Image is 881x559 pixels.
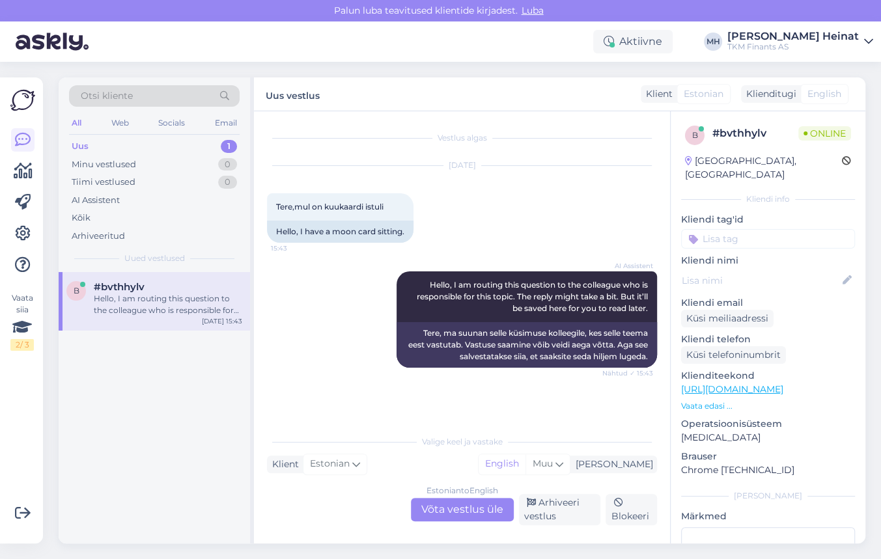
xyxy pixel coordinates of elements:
[72,140,89,153] div: Uus
[218,176,237,189] div: 0
[682,273,840,288] input: Lisa nimi
[81,89,133,103] span: Otsi kliente
[602,368,653,378] span: Nähtud ✓ 15:43
[267,436,657,448] div: Valige keel ja vastake
[267,159,657,171] div: [DATE]
[72,176,135,189] div: Tiimi vestlused
[72,158,136,171] div: Minu vestlused
[681,213,855,226] p: Kliendi tag'id
[72,230,125,243] div: Arhiveeritud
[479,454,525,474] div: English
[267,221,413,243] div: Hello, I have a moon card sitting.
[798,126,851,141] span: Online
[681,450,855,463] p: Brauser
[519,494,601,525] div: Arhiveeri vestlus
[417,280,650,313] span: Hello, I am routing this question to the colleague who is responsible for this topic. The reply m...
[681,417,855,431] p: Operatsioonisüsteem
[681,400,855,412] p: Vaata edasi ...
[681,333,855,346] p: Kliendi telefon
[94,293,242,316] div: Hello, I am routing this question to the colleague who is responsible for this topic. The reply m...
[10,339,34,351] div: 2 / 3
[212,115,240,131] div: Email
[271,243,320,253] span: 15:43
[593,30,673,53] div: Aktiivne
[266,85,320,103] label: Uus vestlus
[685,154,842,182] div: [GEOGRAPHIC_DATA], [GEOGRAPHIC_DATA]
[397,322,657,368] div: Tere, ma suunan selle küsimuse kolleegile, kes selle teema eest vastutab. Vastuse saamine võib ve...
[741,87,796,101] div: Klienditugi
[570,457,653,471] div: [PERSON_NAME]
[681,369,855,383] p: Klienditeekond
[604,261,653,271] span: AI Assistent
[427,485,498,497] div: Estonian to English
[74,286,79,295] span: b
[727,42,859,52] div: TKM Finants AS
[310,457,350,471] span: Estonian
[218,158,237,171] div: 0
[692,130,698,140] span: b
[109,115,132,131] div: Web
[518,5,548,16] span: Luba
[681,254,855,267] p: Kliendi nimi
[267,132,657,144] div: Vestlus algas
[727,31,873,52] a: [PERSON_NAME] HeinatTKM Finants AS
[681,510,855,523] p: Märkmed
[69,115,84,131] div: All
[684,87,723,101] span: Estonian
[276,202,384,211] span: Tere,mul on kuukaardi istuli
[681,229,855,249] input: Lisa tag
[681,431,855,444] p: [MEDICAL_DATA]
[681,346,786,364] div: Küsi telefoninumbrit
[681,193,855,205] div: Kliendi info
[411,498,514,521] div: Võta vestlus üle
[267,457,299,471] div: Klient
[72,194,120,207] div: AI Assistent
[641,87,673,101] div: Klient
[807,87,841,101] span: English
[727,31,859,42] div: [PERSON_NAME] Heinat
[10,88,35,113] img: Askly Logo
[681,490,855,502] div: [PERSON_NAME]
[202,316,242,326] div: [DATE] 15:43
[712,126,798,141] div: # bvthhylv
[156,115,188,131] div: Socials
[221,140,237,153] div: 1
[94,281,145,293] span: #bvthhylv
[681,383,783,395] a: [URL][DOMAIN_NAME]
[10,292,34,351] div: Vaata siia
[681,463,855,477] p: Chrome [TECHNICAL_ID]
[681,296,855,310] p: Kliendi email
[72,211,91,225] div: Kõik
[533,457,553,469] span: Muu
[681,310,774,327] div: Küsi meiliaadressi
[704,33,722,51] div: MH
[606,494,657,525] div: Blokeeri
[124,252,185,264] span: Uued vestlused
